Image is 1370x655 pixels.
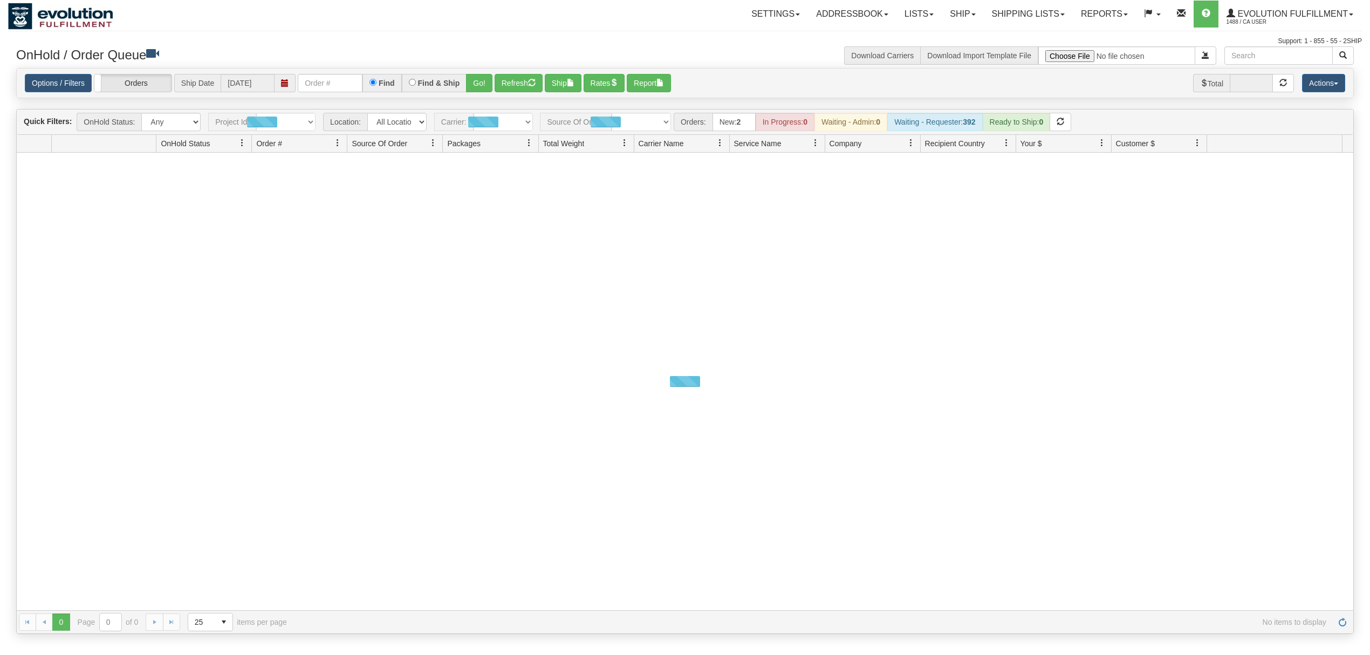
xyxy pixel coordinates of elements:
a: Packages filter column settings [520,134,538,152]
button: Rates [584,74,625,92]
a: Options / Filters [25,74,92,92]
img: logo1488.jpg [8,3,113,30]
span: Location: [323,113,367,131]
span: Page of 0 [78,613,139,631]
span: Recipient Country [925,138,985,149]
span: OnHold Status: [77,113,141,131]
a: Source Of Order filter column settings [424,134,442,152]
button: Actions [1302,74,1345,92]
div: grid toolbar [17,110,1353,135]
a: Shipping lists [984,1,1073,28]
a: Total Weight filter column settings [615,134,634,152]
button: Go! [466,74,492,92]
div: Waiting - Requester: [887,113,982,131]
span: Customer $ [1116,138,1155,149]
h3: OnHold / Order Queue [16,46,677,62]
a: Carrier Name filter column settings [711,134,729,152]
span: 1488 / CA User [1227,17,1307,28]
input: Order # [298,74,362,92]
a: Recipient Country filter column settings [997,134,1016,152]
a: OnHold Status filter column settings [233,134,251,152]
button: Report [627,74,671,92]
a: Your $ filter column settings [1093,134,1111,152]
a: Addressbook [808,1,896,28]
span: Source Of Order [352,138,407,149]
strong: 0 [876,118,880,126]
strong: 0 [803,118,807,126]
a: Company filter column settings [902,134,920,152]
a: Order # filter column settings [328,134,347,152]
span: 25 [195,617,209,627]
a: Download Carriers [851,51,914,60]
span: Ship Date [174,74,221,92]
div: New: [713,113,756,131]
div: Ready to Ship: [983,113,1051,131]
strong: 2 [737,118,741,126]
span: Service Name [734,138,782,149]
strong: 392 [963,118,975,126]
a: Lists [896,1,942,28]
a: Service Name filter column settings [806,134,825,152]
span: Company [830,138,862,149]
span: No items to display [302,618,1326,626]
span: Total [1193,74,1230,92]
a: Settings [743,1,808,28]
span: Orders: [674,113,713,131]
input: Search [1224,46,1333,65]
button: Refresh [495,74,543,92]
button: Ship [545,74,581,92]
span: select [215,613,232,631]
div: Waiting - Admin: [814,113,887,131]
div: In Progress: [756,113,814,131]
a: Download Import Template File [927,51,1031,60]
a: Customer $ filter column settings [1188,134,1207,152]
span: Page 0 [52,613,70,631]
span: Carrier Name [639,138,684,149]
a: Reports [1073,1,1136,28]
label: Find [379,79,395,87]
span: Your $ [1020,138,1042,149]
a: Refresh [1334,613,1351,631]
span: Page sizes drop down [188,613,233,631]
label: Quick Filters: [24,116,72,127]
span: OnHold Status [161,138,210,149]
input: Import [1038,46,1195,65]
label: Orders [94,74,172,92]
span: Packages [447,138,480,149]
span: items per page [188,613,287,631]
label: Find & Ship [418,79,460,87]
a: Evolution Fulfillment 1488 / CA User [1218,1,1361,28]
span: Total Weight [543,138,585,149]
div: Support: 1 - 855 - 55 - 2SHIP [8,37,1362,46]
span: Evolution Fulfillment [1235,9,1348,18]
strong: 0 [1039,118,1043,126]
span: Order # [256,138,282,149]
button: Search [1332,46,1354,65]
a: Ship [942,1,983,28]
